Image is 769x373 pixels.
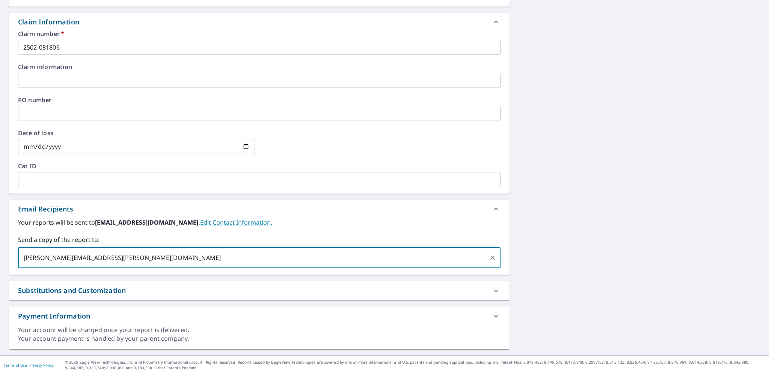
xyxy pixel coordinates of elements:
[18,311,90,321] div: Payment Information
[18,204,73,214] div: Email Recipients
[95,218,200,227] b: [EMAIL_ADDRESS][DOMAIN_NAME].
[487,252,498,263] button: Clear
[65,359,765,371] p: © 2025 Eagle View Technologies, Inc. and Pictometry International Corp. All Rights Reserved. Repo...
[18,334,501,343] div: Your account payment is handled by your parent company.
[200,218,272,227] a: EditContactInfo
[4,362,27,368] a: Terms of Use
[18,130,255,136] label: Date of loss
[9,281,510,300] div: Substitutions and Customization
[29,362,54,368] a: Privacy Policy
[9,307,510,326] div: Payment Information
[18,285,126,296] div: Substitutions and Customization
[9,200,510,218] div: Email Recipients
[18,17,79,27] div: Claim Information
[18,64,501,70] label: Claim information
[18,235,501,244] label: Send a copy of the report to:
[18,163,501,169] label: Cat ID
[18,97,501,103] label: PO number
[18,218,501,227] label: Your reports will be sent to
[18,326,501,334] div: Your account will be charged once your report is delivered.
[18,31,501,37] label: Claim number
[4,363,54,367] p: |
[9,13,510,31] div: Claim Information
